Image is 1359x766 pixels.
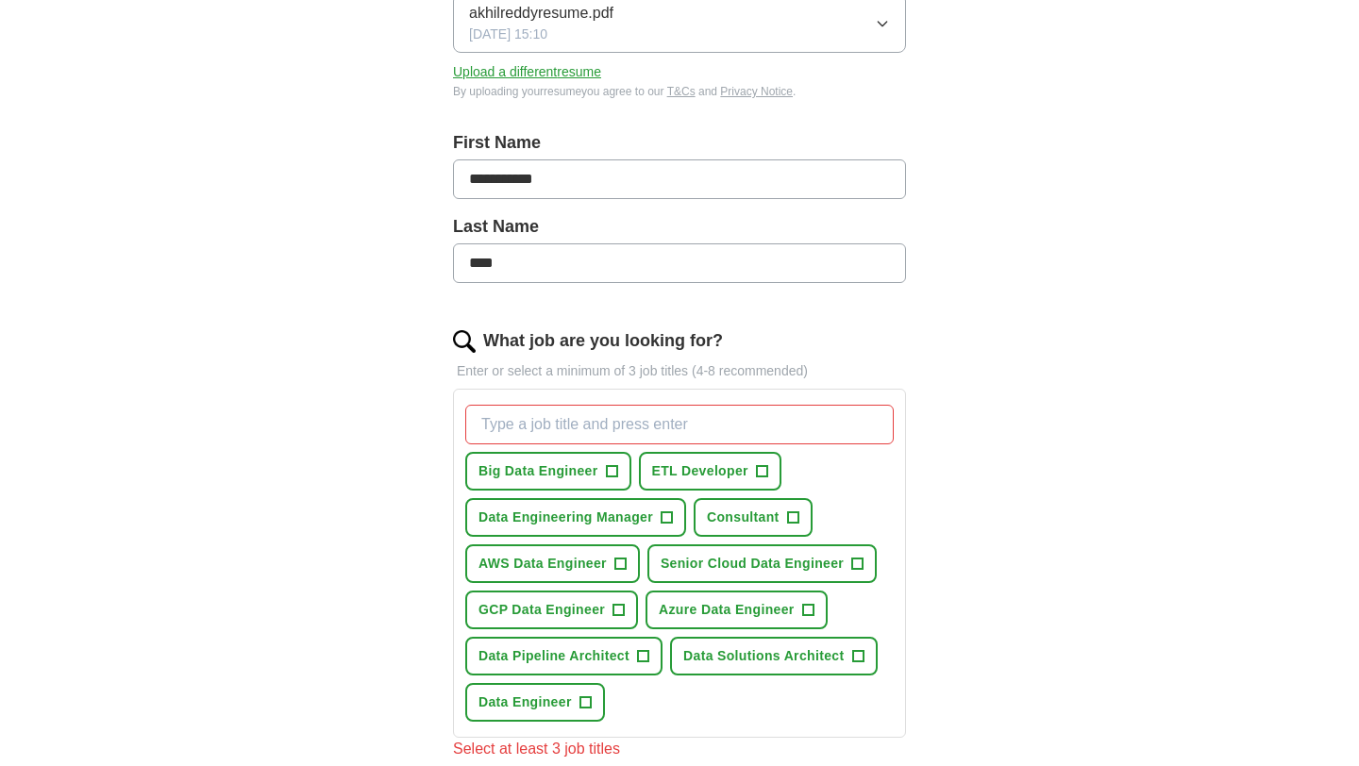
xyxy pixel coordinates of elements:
[646,591,828,629] button: Azure Data Engineer
[469,2,613,25] span: akhilreddyresume.pdf
[707,508,780,527] span: Consultant
[465,405,894,444] input: Type a job title and press enter
[478,508,653,527] span: Data Engineering Manager
[670,637,877,675] button: Data Solutions Architect
[453,738,906,760] div: Select at least 3 job titles
[659,600,795,620] span: Azure Data Engineer
[453,83,906,100] div: By uploading your resume you agree to our and .
[720,85,793,98] a: Privacy Notice
[661,554,844,574] span: Senior Cloud Data Engineer
[465,544,640,583] button: AWS Data Engineer
[465,498,686,537] button: Data Engineering Manager
[453,361,906,381] p: Enter or select a minimum of 3 job titles (4-8 recommended)
[483,328,723,354] label: What job are you looking for?
[478,461,598,481] span: Big Data Engineer
[478,600,605,620] span: GCP Data Engineer
[465,637,663,675] button: Data Pipeline Architect
[694,498,813,537] button: Consultant
[652,461,748,481] span: ETL Developer
[453,62,601,82] button: Upload a differentresume
[465,683,605,722] button: Data Engineer
[683,646,844,666] span: Data Solutions Architect
[453,330,476,353] img: search.png
[453,130,906,156] label: First Name
[469,25,547,44] span: [DATE] 15:10
[465,591,638,629] button: GCP Data Engineer
[478,554,607,574] span: AWS Data Engineer
[478,692,572,712] span: Data Engineer
[667,85,696,98] a: T&Cs
[465,452,631,491] button: Big Data Engineer
[639,452,781,491] button: ETL Developer
[453,214,906,240] label: Last Name
[647,544,877,583] button: Senior Cloud Data Engineer
[478,646,629,666] span: Data Pipeline Architect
